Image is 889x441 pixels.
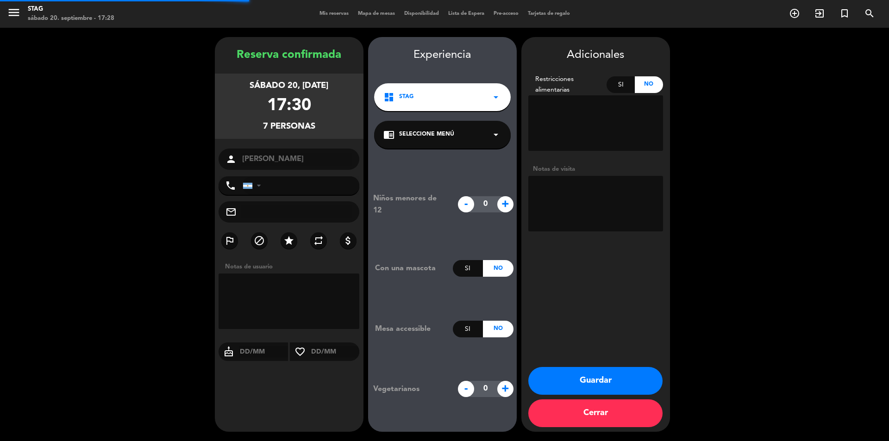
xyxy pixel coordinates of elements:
i: add_circle_outline [789,8,800,19]
i: mail_outline [225,206,237,217]
div: Reserva confirmada [215,46,363,64]
span: Lista de Espera [444,11,489,16]
button: Cerrar [528,399,663,427]
span: + [497,196,513,212]
div: No [483,260,513,277]
button: Guardar [528,367,663,395]
i: chrome_reader_mode [383,129,394,140]
i: arrow_drop_down [490,129,501,140]
i: search [864,8,875,19]
i: star [283,235,294,246]
span: STAG [399,93,413,102]
span: Mapa de mesas [353,11,400,16]
div: Notas de usuario [220,262,363,272]
div: sábado 20, [DATE] [250,79,328,93]
span: Disponibilidad [400,11,444,16]
input: DD/MM [239,346,288,358]
div: Vegetarianos [366,383,453,395]
span: Seleccione Menú [399,130,454,139]
div: No [483,321,513,337]
div: 17:30 [267,93,311,120]
div: Con una mascota [368,262,453,274]
span: - [458,381,474,397]
span: + [497,381,513,397]
input: DD/MM [310,346,360,358]
i: exit_to_app [814,8,825,19]
i: person [225,154,237,165]
div: Experiencia [368,46,517,64]
div: Adicionales [528,46,663,64]
div: STAG [28,5,114,14]
div: Si [453,260,483,277]
span: Mis reservas [315,11,353,16]
div: 7 personas [263,120,315,133]
div: Si [453,321,483,337]
div: Argentina: +54 [243,177,264,194]
div: No [635,76,663,93]
i: turned_in_not [839,8,850,19]
div: Mesa accessible [368,323,453,335]
i: dashboard [383,92,394,103]
i: block [254,235,265,246]
div: Notas de visita [528,164,663,174]
i: outlined_flag [224,235,235,246]
div: sábado 20. septiembre - 17:28 [28,14,114,23]
i: cake [219,346,239,357]
div: Niños menores de 12 [366,193,453,217]
i: attach_money [343,235,354,246]
div: Si [607,76,635,93]
span: Pre-acceso [489,11,523,16]
div: Restricciones alimentarias [528,74,607,95]
i: favorite_border [290,346,310,357]
i: menu [7,6,21,19]
i: arrow_drop_down [490,92,501,103]
i: repeat [313,235,324,246]
i: phone [225,180,236,191]
button: menu [7,6,21,23]
span: Tarjetas de regalo [523,11,575,16]
span: - [458,196,474,212]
